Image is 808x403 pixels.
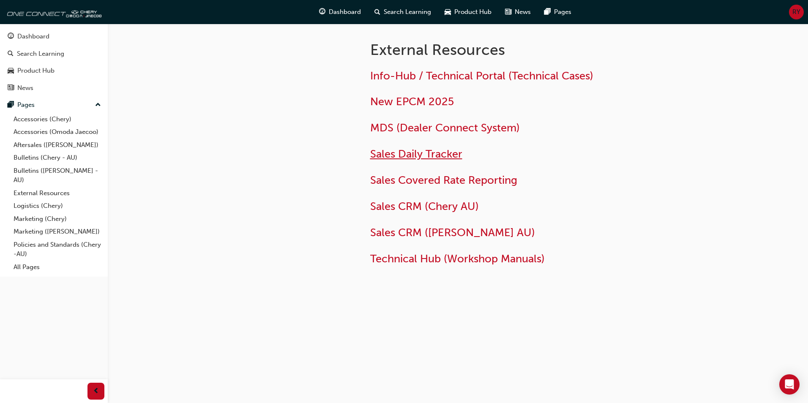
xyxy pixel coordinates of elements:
a: News [3,80,104,96]
a: Marketing ([PERSON_NAME]) [10,225,104,238]
a: MDS (Dealer Connect System) [370,121,520,134]
span: Product Hub [454,7,491,17]
div: Product Hub [17,66,55,76]
span: car-icon [445,7,451,17]
span: guage-icon [8,33,14,41]
a: guage-iconDashboard [312,3,368,21]
img: oneconnect [4,3,101,20]
a: pages-iconPages [538,3,578,21]
div: Open Intercom Messenger [779,374,800,395]
a: Bulletins (Chery - AU) [10,151,104,164]
a: Aftersales ([PERSON_NAME]) [10,139,104,152]
span: search-icon [8,50,14,58]
a: Bulletins ([PERSON_NAME] - AU) [10,164,104,187]
a: Product Hub [3,63,104,79]
div: Pages [17,100,35,110]
span: News [515,7,531,17]
a: Dashboard [3,29,104,44]
a: news-iconNews [498,3,538,21]
button: Pages [3,97,104,113]
a: Logistics (Chery) [10,199,104,212]
a: External Resources [10,187,104,200]
span: news-icon [505,7,511,17]
a: Accessories (Omoda Jaecoo) [10,125,104,139]
div: News [17,83,33,93]
span: up-icon [95,100,101,111]
a: New EPCM 2025 [370,95,454,108]
a: Info-Hub / Technical Portal (Technical Cases) [370,69,593,82]
a: Accessories (Chery) [10,113,104,126]
span: Pages [554,7,571,17]
a: Marketing (Chery) [10,212,104,226]
h1: External Resources [370,41,647,59]
span: news-icon [8,84,14,92]
span: Search Learning [384,7,431,17]
span: pages-icon [8,101,14,109]
span: RY [792,7,800,17]
a: All Pages [10,261,104,274]
a: Search Learning [3,46,104,62]
span: search-icon [374,7,380,17]
a: car-iconProduct Hub [438,3,498,21]
div: Search Learning [17,49,64,59]
span: pages-icon [544,7,551,17]
span: car-icon [8,67,14,75]
button: RY [789,5,804,19]
a: Sales Covered Rate Reporting [370,174,517,187]
span: Dashboard [329,7,361,17]
a: search-iconSearch Learning [368,3,438,21]
button: DashboardSearch LearningProduct HubNews [3,27,104,97]
a: Sales Daily Tracker [370,147,462,161]
a: Sales CRM ([PERSON_NAME] AU) [370,226,535,239]
span: prev-icon [93,386,99,397]
a: Technical Hub (Workshop Manuals) [370,252,545,265]
span: guage-icon [319,7,325,17]
div: Dashboard [17,32,49,41]
a: Sales CRM (Chery AU) [370,200,479,213]
a: Policies and Standards (Chery -AU) [10,238,104,261]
